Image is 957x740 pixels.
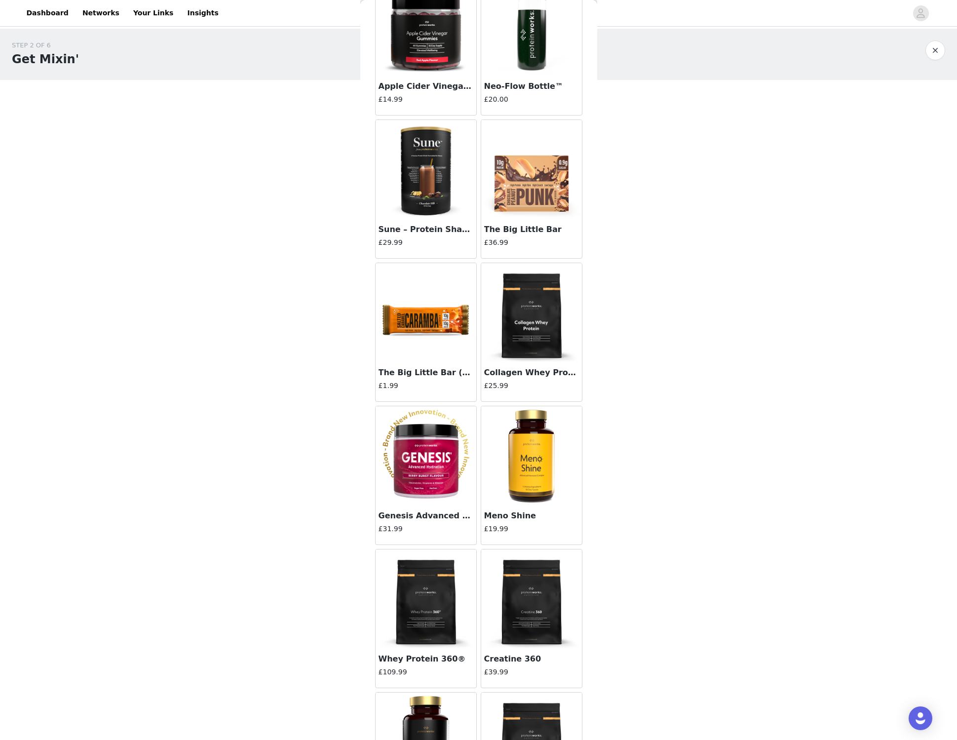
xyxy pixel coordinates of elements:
[484,667,579,677] h4: £39.99
[379,237,473,248] h4: £29.99
[484,237,579,248] h4: £36.99
[484,524,579,534] h4: £19.99
[484,653,579,665] h3: Creatine 360
[379,224,473,235] h3: Sune – Protein Shake for Women
[482,549,581,648] img: Creatine 360
[377,549,475,648] img: Whey Protein 360®
[377,406,475,505] img: Genesis Advanced Hydration
[916,5,925,21] div: avatar
[484,80,579,92] h3: Neo-Flow Bottle™
[379,80,473,92] h3: Apple Cider Vinegar Gummies
[77,2,125,24] a: Networks
[379,510,473,522] h3: Genesis Advanced Hydration
[379,653,473,665] h3: Whey Protein 360®
[909,706,932,730] div: Open Intercom Messenger
[482,263,581,362] img: Collagen Whey Protein
[379,667,473,677] h4: £109.99
[484,224,579,235] h3: The Big Little Bar
[484,367,579,379] h3: Collagen Whey Protein
[377,263,475,362] img: The Big Little Bar (Single)
[484,510,579,522] h3: Meno Shine
[379,381,473,391] h4: £1.99
[12,40,79,50] div: STEP 2 OF 6
[181,2,224,24] a: Insights
[379,524,473,534] h4: £31.99
[482,406,581,505] img: Meno Shine
[379,94,473,105] h4: £14.99
[21,2,75,24] a: Dashboard
[484,94,579,105] h4: £20.00
[379,367,473,379] h3: The Big Little Bar (Single)
[484,381,579,391] h4: £25.99
[127,2,180,24] a: Your Links
[482,120,581,219] img: The Big Little Bar
[12,50,79,68] h1: Get Mixin'
[377,120,475,219] img: Sune – Protein Shake for Women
